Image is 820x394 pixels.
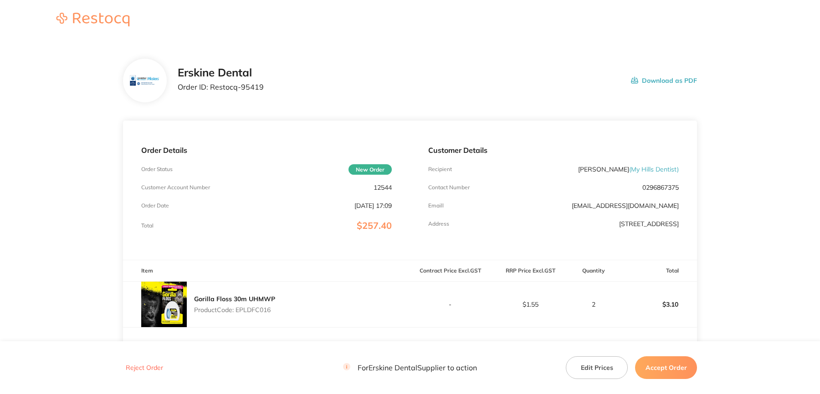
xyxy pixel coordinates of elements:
th: Item [123,260,410,282]
span: ( My Hills Dentist ) [629,165,679,173]
th: RRP Price Excl. GST [490,260,570,282]
p: Order Details [141,146,392,154]
p: Total [141,222,154,229]
img: c29yNjdscw [141,282,187,327]
p: Customer Details [428,146,679,154]
p: Order ID: Restocq- 95419 [178,83,264,91]
button: Edit Prices [566,356,628,379]
button: Download as PDF [631,66,697,95]
p: [PERSON_NAME] [578,166,679,173]
p: Product Code: EPLDFC016 [194,306,275,313]
th: Total [617,260,697,282]
th: Contract Price Excl. GST [410,260,490,282]
p: 2 [571,301,616,308]
p: Address [428,221,449,227]
span: New Order [348,164,392,175]
button: Reject Order [123,364,166,372]
p: Contact Number [428,184,470,191]
a: [EMAIL_ADDRESS][DOMAIN_NAME] [572,202,679,210]
th: Quantity [571,260,617,282]
h2: Erskine Dental [178,66,264,79]
p: Order Status [141,166,173,172]
img: Y3JjZTdibQ [141,328,187,373]
p: Emaill [428,202,444,209]
button: Accept Order [635,356,697,379]
p: Order Date [141,202,169,209]
img: bnV5aml6aA [130,66,159,96]
p: Customer Account Number [141,184,210,191]
a: Restocq logo [47,13,138,28]
p: 12544 [374,184,392,191]
span: $257.40 [357,220,392,231]
p: For Erskine Dental Supplier to action [343,364,477,372]
p: [STREET_ADDRESS] [619,220,679,227]
p: $3.10 [617,293,697,315]
p: [DATE] 17:09 [354,202,392,209]
a: Gorilla Floss 30m UHMWP [194,295,275,303]
p: $1.55 [491,301,570,308]
p: Recipient [428,166,452,172]
a: Piksters Shield Face Masks Level 2- 50pk [194,341,321,349]
img: Restocq logo [47,13,138,26]
p: - [410,301,490,308]
p: $107.70 [617,339,697,361]
p: 0296867375 [642,184,679,191]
